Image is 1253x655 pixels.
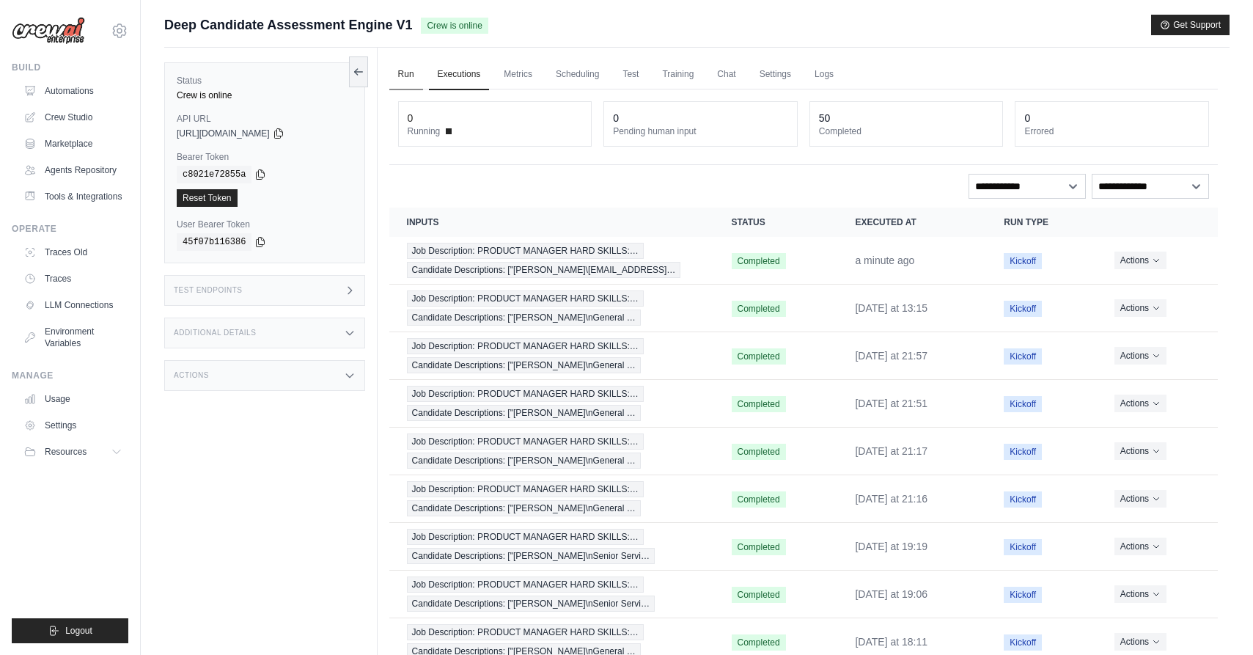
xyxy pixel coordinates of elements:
label: User Bearer Token [177,219,353,230]
span: Completed [732,539,786,555]
div: Crew is online [177,89,353,101]
span: Kickoff [1004,253,1042,269]
div: Manage [12,370,128,381]
code: c8021e72855a [177,166,251,183]
span: Completed [732,253,786,269]
button: Actions for execution [1114,347,1166,365]
th: Run Type [986,208,1096,237]
span: Completed [732,491,786,508]
label: Bearer Token [177,151,353,163]
span: Completed [732,396,786,412]
th: Inputs [389,208,714,237]
button: Resources [18,440,128,464]
button: Actions for execution [1114,585,1166,603]
a: Automations [18,79,128,103]
a: View execution details for Job Description [407,481,697,516]
span: Candidate Descriptions: ["[PERSON_NAME]\nGeneral … [407,357,641,373]
span: Candidate Descriptions: ["[PERSON_NAME]\nSenior Servi… [407,596,655,612]
span: [URL][DOMAIN_NAME] [177,128,270,139]
span: Candidate Descriptions: ["[PERSON_NAME]\nGeneral … [407,405,641,421]
span: Kickoff [1004,348,1042,365]
span: Resources [45,446,87,458]
time: September 22, 2025 at 21:16 AST [855,493,927,505]
button: Logout [12,618,128,643]
span: Running [408,125,441,137]
span: Kickoff [1004,396,1042,412]
a: View execution details for Job Description [407,386,697,421]
span: Job Description: PRODUCT MANAGER HARD SKILLS:… [407,433,644,450]
span: Job Description: PRODUCT MANAGER HARD SKILLS:… [407,338,644,354]
a: Marketplace [18,132,128,155]
span: Candidate Descriptions: ["[PERSON_NAME]\nGeneral … [407,310,641,326]
span: Job Description: PRODUCT MANAGER HARD SKILLS:… [407,577,644,593]
time: September 22, 2025 at 21:57 AST [855,350,927,362]
a: Tools & Integrations [18,185,128,208]
span: Crew is online [421,18,488,34]
h3: Test Endpoints [174,286,243,295]
th: Executed at [837,208,986,237]
span: Completed [732,444,786,460]
div: 0 [613,111,619,125]
a: Run [389,59,423,90]
a: Reset Token [177,189,238,207]
span: Candidate Descriptions: ["[PERSON_NAME]\[EMAIL_ADDRESS]… [407,262,681,278]
th: Status [714,208,838,237]
span: Kickoff [1004,444,1042,460]
button: Actions for execution [1114,538,1166,555]
a: Chat [708,59,744,90]
span: Deep Candidate Assessment Engine V1 [164,15,412,35]
button: Actions for execution [1114,442,1166,460]
button: Actions for execution [1114,395,1166,412]
time: September 22, 2025 at 21:17 AST [855,445,927,457]
a: Agents Repository [18,158,128,182]
span: Kickoff [1004,491,1042,508]
a: Executions [429,59,490,90]
time: September 22, 2025 at 19:06 AST [855,588,927,600]
span: Completed [732,587,786,603]
a: Logs [806,59,842,90]
div: 0 [408,111,414,125]
span: Candidate Descriptions: ["[PERSON_NAME]\nSenior Servi… [407,548,655,564]
span: Job Description: PRODUCT MANAGER HARD SKILLS:… [407,529,644,545]
label: API URL [177,113,353,125]
time: September 22, 2025 at 21:51 AST [855,398,927,409]
a: View execution details for Job Description [407,433,697,469]
span: Logout [65,625,92,637]
h3: Additional Details [174,329,256,337]
span: Job Description: PRODUCT MANAGER HARD SKILLS:… [407,243,644,259]
a: View execution details for Job Description [407,577,697,612]
span: Job Description: PRODUCT MANAGER HARD SKILLS:… [407,624,644,640]
a: Crew Studio [18,106,128,129]
dt: Completed [819,125,994,137]
span: Job Description: PRODUCT MANAGER HARD SKILLS:… [407,290,644,307]
div: Operate [12,223,128,235]
span: Candidate Descriptions: ["[PERSON_NAME]\nGeneral … [407,500,641,516]
span: Candidate Descriptions: ["[PERSON_NAME]\nGeneral … [407,453,641,469]
span: Kickoff [1004,539,1042,555]
dt: Errored [1024,125,1199,137]
a: Training [653,59,702,90]
a: Test [614,59,647,90]
a: View execution details for Job Description [407,338,697,373]
a: LLM Connections [18,293,128,317]
a: View execution details for Job Description [407,290,697,326]
span: Kickoff [1004,634,1042,651]
label: Status [177,75,353,87]
a: Traces Old [18,241,128,264]
a: Settings [18,414,128,437]
span: Completed [732,634,786,651]
a: Environment Variables [18,320,128,355]
button: Actions for execution [1114,299,1166,317]
button: Actions for execution [1114,490,1166,508]
a: Scheduling [547,59,608,90]
span: Kickoff [1004,301,1042,317]
div: 0 [1024,111,1030,125]
code: 45f07b116386 [177,233,251,251]
button: Actions for execution [1114,252,1166,269]
span: Job Description: PRODUCT MANAGER HARD SKILLS:… [407,481,644,497]
button: Actions for execution [1114,633,1166,651]
a: View execution details for Job Description [407,529,697,564]
div: 50 [819,111,831,125]
a: Metrics [495,59,541,90]
time: September 22, 2025 at 19:19 AST [855,541,927,552]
